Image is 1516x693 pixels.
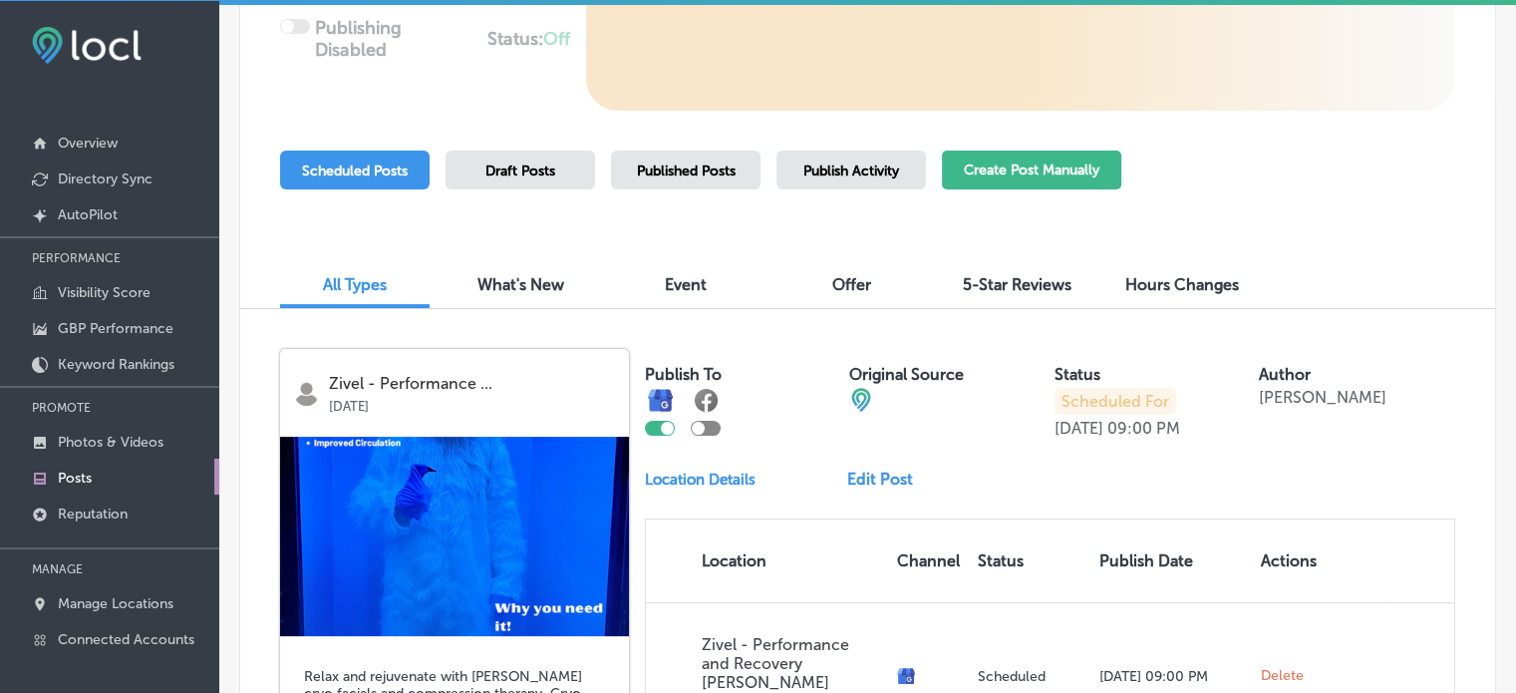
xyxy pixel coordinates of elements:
[1055,419,1103,438] p: [DATE]
[1091,520,1253,602] th: Publish Date
[58,284,151,301] p: Visibility Score
[963,275,1071,294] span: 5-Star Reviews
[702,635,881,692] p: Zivel - Performance and Recovery [PERSON_NAME]
[1261,667,1304,685] span: Delete
[329,375,615,393] p: Zivel - Performance ...
[1099,668,1245,685] p: [DATE] 09:00 PM
[889,520,970,602] th: Channel
[832,275,871,294] span: Offer
[847,470,929,489] a: Edit Post
[485,163,555,179] span: Draft Posts
[978,668,1083,685] p: Scheduled
[646,520,889,602] th: Location
[58,171,152,187] p: Directory Sync
[280,437,629,636] img: e66799bb-57a3-4c43-9b8a-f9d1d916a4252025-08-01_03-00-58.png
[942,151,1121,189] button: Create Post Manually
[32,27,142,64] img: fda3e92497d09a02dc62c9cd864e3231.png
[58,631,194,648] p: Connected Accounts
[477,275,564,294] span: What's New
[1125,275,1239,294] span: Hours Changes
[58,434,163,451] p: Photos & Videos
[58,595,173,612] p: Manage Locations
[58,356,174,373] p: Keyword Rankings
[849,365,964,384] label: Original Source
[329,393,615,414] p: [DATE]
[1259,365,1311,384] label: Author
[1253,520,1325,602] th: Actions
[645,471,756,489] p: Location Details
[645,365,722,384] label: Publish To
[58,206,118,223] p: AutoPilot
[1107,419,1180,438] p: 09:00 PM
[1055,388,1176,415] p: Scheduled For
[637,163,736,179] span: Published Posts
[1055,365,1100,384] label: Status
[970,520,1091,602] th: Status
[302,163,408,179] span: Scheduled Posts
[323,275,387,294] span: All Types
[1259,388,1386,407] p: [PERSON_NAME]
[665,275,707,294] span: Event
[58,506,128,522] p: Reputation
[294,381,319,406] img: logo
[58,135,118,152] p: Overview
[58,470,92,487] p: Posts
[803,163,899,179] span: Publish Activity
[849,388,873,412] img: cba84b02adce74ede1fb4a8549a95eca.png
[58,320,173,337] p: GBP Performance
